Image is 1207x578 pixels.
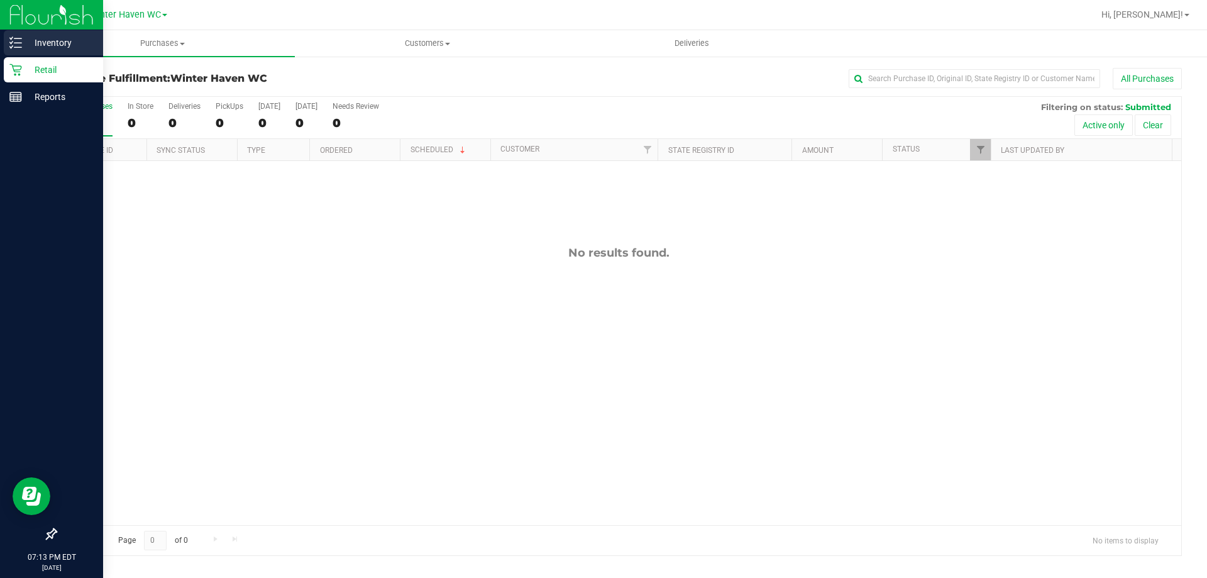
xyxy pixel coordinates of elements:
a: Status [893,145,920,153]
div: Needs Review [333,102,379,111]
inline-svg: Retail [9,64,22,76]
button: Clear [1135,114,1171,136]
button: All Purchases [1113,68,1182,89]
a: Deliveries [559,30,824,57]
p: [DATE] [6,563,97,572]
span: Hi, [PERSON_NAME]! [1101,9,1183,19]
a: Purchases [30,30,295,57]
div: 0 [258,116,280,130]
div: In Store [128,102,153,111]
div: 0 [216,116,243,130]
a: Filter [637,139,658,160]
inline-svg: Inventory [9,36,22,49]
div: [DATE] [258,102,280,111]
a: Customers [295,30,559,57]
a: Filter [970,139,991,160]
p: Retail [22,62,97,77]
div: No results found. [56,246,1181,260]
a: Scheduled [411,145,468,154]
span: Winter Haven WC [170,72,267,84]
div: 0 [295,116,317,130]
span: Customers [295,38,559,49]
span: Page of 0 [107,531,198,550]
div: Deliveries [168,102,201,111]
a: Sync Status [157,146,205,155]
div: 0 [168,116,201,130]
inline-svg: Reports [9,91,22,103]
span: Submitted [1125,102,1171,112]
span: Filtering on status: [1041,102,1123,112]
div: PickUps [216,102,243,111]
p: 07:13 PM EDT [6,552,97,563]
a: Amount [802,146,834,155]
a: State Registry ID [668,146,734,155]
button: Active only [1074,114,1133,136]
p: Inventory [22,35,97,50]
a: Customer [500,145,539,153]
div: [DATE] [295,102,317,111]
a: Last Updated By [1001,146,1064,155]
div: 0 [128,116,153,130]
a: Type [247,146,265,155]
span: Purchases [30,38,295,49]
a: Ordered [320,146,353,155]
iframe: Resource center [13,477,50,515]
span: Winter Haven WC [89,9,161,20]
div: 0 [333,116,379,130]
span: Deliveries [658,38,726,49]
h3: Purchase Fulfillment: [55,73,431,84]
p: Reports [22,89,97,104]
span: No items to display [1083,531,1169,550]
input: Search Purchase ID, Original ID, State Registry ID or Customer Name... [849,69,1100,88]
